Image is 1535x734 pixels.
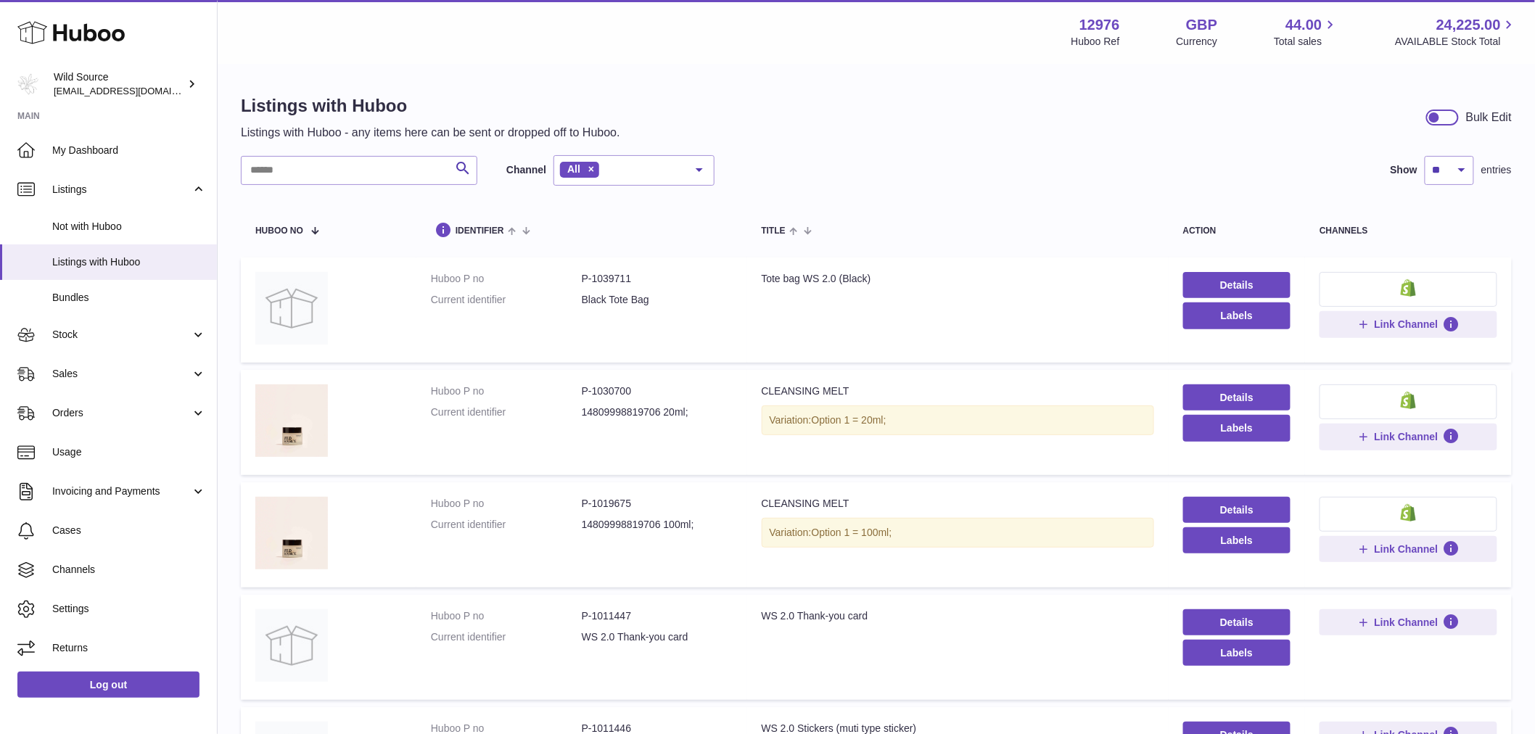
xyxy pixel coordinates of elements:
[1183,609,1291,635] a: Details
[54,85,213,96] span: [EMAIL_ADDRESS][DOMAIN_NAME]
[52,524,206,537] span: Cases
[1274,15,1338,49] a: 44.00 Total sales
[1320,311,1497,337] button: Link Channel
[762,226,786,236] span: title
[255,497,328,569] img: CLEANSING MELT
[1177,35,1218,49] div: Currency
[1401,504,1416,521] img: shopify-small.png
[762,518,1154,548] div: Variation:
[52,183,191,197] span: Listings
[1375,616,1439,629] span: Link Channel
[1183,640,1291,666] button: Labels
[1186,15,1217,35] strong: GBP
[52,563,206,577] span: Channels
[582,497,733,511] dd: P-1019675
[431,609,582,623] dt: Huboo P no
[1183,272,1291,298] a: Details
[1183,415,1291,441] button: Labels
[431,518,582,532] dt: Current identifier
[582,384,733,398] dd: P-1030700
[1436,15,1501,35] span: 24,225.00
[582,609,733,623] dd: P-1011447
[1466,110,1512,125] div: Bulk Edit
[52,328,191,342] span: Stock
[52,641,206,655] span: Returns
[582,293,733,307] dd: Black Tote Bag
[582,518,733,532] dd: 14809998819706 100ml;
[52,255,206,269] span: Listings with Huboo
[52,144,206,157] span: My Dashboard
[567,163,580,175] span: All
[1401,392,1416,409] img: shopify-small.png
[582,405,733,419] dd: 14809998819706 20ml;
[1320,536,1497,562] button: Link Channel
[762,497,1154,511] div: CLEANSING MELT
[241,125,620,141] p: Listings with Huboo - any items here can be sent or dropped off to Huboo.
[431,384,582,398] dt: Huboo P no
[431,630,582,644] dt: Current identifier
[255,609,328,682] img: WS 2.0 Thank-you card
[431,497,582,511] dt: Huboo P no
[1395,15,1518,49] a: 24,225.00 AVAILABLE Stock Total
[241,94,620,117] h1: Listings with Huboo
[762,272,1154,286] div: Tote bag WS 2.0 (Black)
[1375,430,1439,443] span: Link Channel
[1375,318,1439,331] span: Link Channel
[812,414,886,426] span: Option 1 = 20ml;
[762,384,1154,398] div: CLEANSING MELT
[1320,226,1497,236] div: channels
[506,163,546,177] label: Channel
[1285,15,1322,35] span: 44.00
[1079,15,1120,35] strong: 12976
[1401,279,1416,297] img: shopify-small.png
[1375,543,1439,556] span: Link Channel
[1395,35,1518,49] span: AVAILABLE Stock Total
[1320,609,1497,635] button: Link Channel
[431,405,582,419] dt: Current identifier
[762,405,1154,435] div: Variation:
[456,226,504,236] span: identifier
[52,220,206,234] span: Not with Huboo
[1183,302,1291,329] button: Labels
[1183,497,1291,523] a: Details
[1391,163,1417,177] label: Show
[1320,424,1497,450] button: Link Channel
[52,484,191,498] span: Invoicing and Payments
[431,293,582,307] dt: Current identifier
[54,70,184,98] div: Wild Source
[17,672,199,698] a: Log out
[255,384,328,457] img: CLEANSING MELT
[582,630,733,644] dd: WS 2.0 Thank-you card
[52,406,191,420] span: Orders
[17,73,39,95] img: internalAdmin-12976@internal.huboo.com
[431,272,582,286] dt: Huboo P no
[52,602,206,616] span: Settings
[52,367,191,381] span: Sales
[582,272,733,286] dd: P-1039711
[762,609,1154,623] div: WS 2.0 Thank-you card
[52,291,206,305] span: Bundles
[255,272,328,345] img: Tote bag WS 2.0 (Black)
[1071,35,1120,49] div: Huboo Ref
[812,527,892,538] span: Option 1 = 100ml;
[52,445,206,459] span: Usage
[1183,226,1291,236] div: action
[1481,163,1512,177] span: entries
[1183,384,1291,411] a: Details
[1183,527,1291,553] button: Labels
[1274,35,1338,49] span: Total sales
[255,226,303,236] span: Huboo no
